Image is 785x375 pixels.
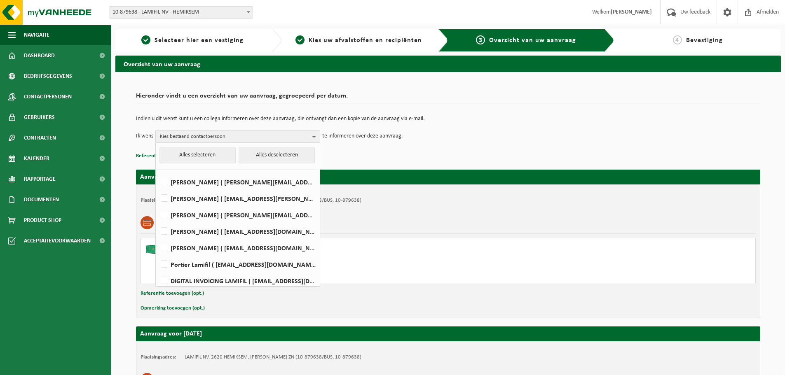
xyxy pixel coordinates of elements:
a: 1Selecteer hier een vestiging [120,35,265,45]
p: te informeren over deze aanvraag. [322,130,403,142]
span: Kies bestaand contactpersoon [160,130,309,143]
span: 3 [476,35,485,44]
strong: Plaatsingsadres: [141,198,176,203]
button: Alles deselecteren [239,147,315,163]
button: Opmerking toevoegen (opt.) [141,303,205,314]
span: Product Shop [24,210,61,231]
span: Kalender [24,148,49,169]
h2: Overzicht van uw aanvraag [115,56,781,72]
span: Gebruikers [24,107,55,128]
button: Kies bestaand contactpersoon [155,130,320,142]
span: Bedrijfsgegevens [24,66,72,86]
div: Aantal: 1 [178,266,481,273]
h2: Hieronder vindt u een overzicht van uw aanvraag, gegroepeerd per datum. [136,93,760,104]
img: HK-XC-30-GN-00.png [145,242,170,255]
strong: [PERSON_NAME] [611,9,652,15]
span: Overzicht van uw aanvraag [489,37,576,44]
p: Indien u dit wenst kunt u een collega informeren over deze aanvraag, die ontvangt dan een kopie v... [136,116,760,122]
label: [PERSON_NAME] ( [EMAIL_ADDRESS][DOMAIN_NAME] ) [159,242,316,254]
label: [PERSON_NAME] ( [PERSON_NAME][EMAIL_ADDRESS][DOMAIN_NAME] ) [159,176,316,188]
button: Referentie toevoegen (opt.) [141,288,204,299]
span: Contactpersonen [24,86,72,107]
label: [PERSON_NAME] ( [EMAIL_ADDRESS][DOMAIN_NAME] ) [159,225,316,238]
span: Dashboard [24,45,55,66]
span: Bevestiging [686,37,723,44]
span: 1 [141,35,150,44]
strong: Aanvraag voor [DATE] [140,331,202,337]
span: Rapportage [24,169,56,189]
p: Ik wens [136,130,153,142]
label: DIGITAL INVOICING LAMIFIL ( [EMAIL_ADDRESS][DOMAIN_NAME] ) [159,275,316,287]
span: 4 [673,35,682,44]
span: Contracten [24,128,56,148]
button: Referentie toevoegen (opt.) [136,151,199,161]
td: LAMIFIL NV, 2620 HEMIKSEM, [PERSON_NAME] ZN (10-879638/BUS, 10-879638) [185,354,361,361]
span: Acceptatievoorwaarden [24,231,91,251]
span: 10-879638 - LAMIFIL NV - HEMIKSEM [109,6,253,19]
button: Alles selecteren [159,147,236,163]
span: 2 [295,35,305,44]
span: Kies uw afvalstoffen en recipiënten [309,37,422,44]
div: Ophalen en plaatsen lege container [178,256,481,262]
span: Documenten [24,189,59,210]
label: [PERSON_NAME] ( [PERSON_NAME][EMAIL_ADDRESS][DOMAIN_NAME] ) [159,209,316,221]
span: 10-879638 - LAMIFIL NV - HEMIKSEM [109,7,253,18]
strong: Plaatsingsadres: [141,354,176,360]
div: Containers: C30-270 [178,273,481,280]
span: Navigatie [24,25,49,45]
label: [PERSON_NAME] ( [EMAIL_ADDRESS][PERSON_NAME][DOMAIN_NAME] ) [159,192,316,205]
span: Selecteer hier een vestiging [155,37,244,44]
strong: Aanvraag voor [DATE] [140,174,202,180]
a: 2Kies uw afvalstoffen en recipiënten [286,35,432,45]
label: Portier Lamifil ( [EMAIL_ADDRESS][DOMAIN_NAME] ) [159,258,316,270]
